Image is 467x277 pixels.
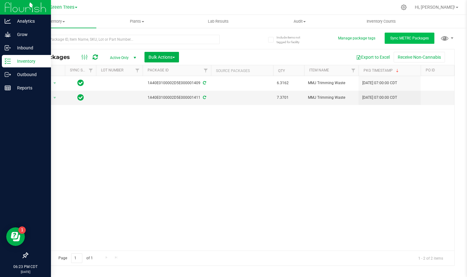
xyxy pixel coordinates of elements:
span: select [51,93,59,102]
a: Pkg Timestamp [364,68,400,73]
inline-svg: Inventory [5,58,11,64]
p: Reports [11,84,48,92]
p: Inventory [11,57,48,65]
iframe: Resource center unread badge [18,226,26,234]
a: Plants [96,15,178,28]
inline-svg: Grow [5,31,11,38]
span: MMJ Trimming Waste [308,95,355,101]
p: 06:23 PM CDT [3,264,48,270]
a: Item Name [309,68,329,72]
span: Sync from Compliance System [202,81,206,85]
p: Inbound [11,44,48,52]
span: Inventory Counts [358,19,404,24]
span: Sync METRC Packages [390,36,429,40]
span: Page of 1 [53,253,98,263]
span: Hi, [PERSON_NAME]! [415,5,455,10]
span: All Packages [32,54,76,61]
a: Filter [201,65,211,76]
p: Grow [11,31,48,38]
p: [DATE] [3,270,48,274]
a: Package ID [148,68,169,72]
input: 1 [71,253,82,263]
a: Filter [348,65,359,76]
span: Green Trees [50,5,74,10]
inline-svg: Analytics [5,18,11,24]
span: MMJ Trimming Waste [308,80,355,86]
a: Filter [86,65,96,76]
span: Bulk Actions [149,55,175,60]
button: Sync METRC Packages [385,33,434,44]
span: In Sync [77,79,84,87]
inline-svg: Outbound [5,71,11,78]
p: Outbound [11,71,48,78]
span: Include items not tagged for facility [277,35,308,44]
span: [DATE] 07:00:00 CDT [362,80,397,86]
a: Lot Number [101,68,123,72]
a: Sync Status [70,68,94,72]
iframe: Resource center [6,227,25,246]
th: Source Packages [211,65,273,76]
span: 6.3162 [277,80,300,86]
a: Filter [132,65,143,76]
span: In Sync [77,93,84,102]
button: Bulk Actions [144,52,179,62]
a: Lab Results [178,15,259,28]
span: Lab Results [199,19,237,24]
div: 1A40E0100002D5E000001411 [142,95,212,101]
button: Manage package tags [338,36,375,41]
span: Inventory [15,19,96,24]
span: 7.3701 [277,95,300,101]
input: Search Package ID, Item Name, SKU, Lot or Part Number... [27,35,220,44]
button: Export to Excel [352,52,394,62]
span: Audit [259,19,340,24]
a: Inventory [15,15,96,28]
a: Audit [259,15,341,28]
span: Plants [97,19,177,24]
inline-svg: Inbound [5,45,11,51]
a: Qty [278,69,285,73]
a: Inventory Counts [341,15,422,28]
span: 1 - 2 of 2 items [413,253,448,263]
p: Analytics [11,17,48,25]
span: [DATE] 07:00:00 CDT [362,95,397,101]
button: Receive Non-Cannabis [394,52,445,62]
inline-svg: Reports [5,85,11,91]
div: 1A40E0100002D5E000001409 [142,80,212,86]
div: Manage settings [400,4,408,10]
span: select [51,79,59,88]
a: PO ID [426,68,435,72]
span: Sync from Compliance System [202,95,206,100]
